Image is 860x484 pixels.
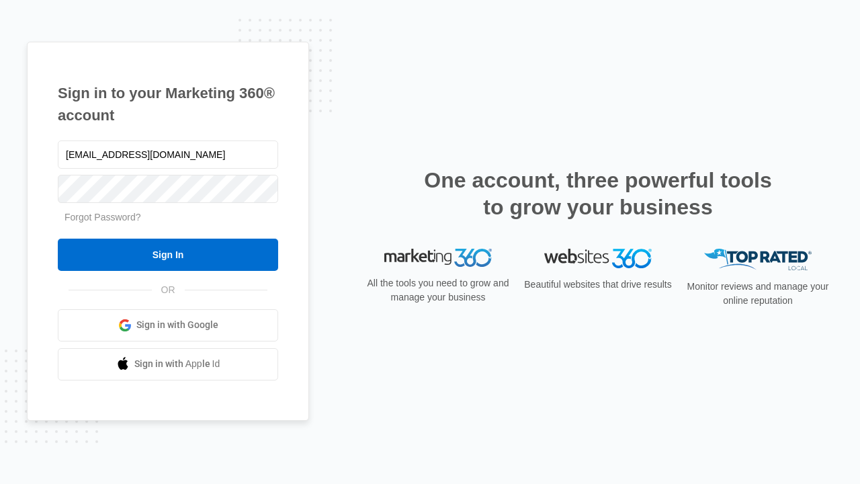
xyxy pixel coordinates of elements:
[58,309,278,341] a: Sign in with Google
[384,249,492,268] img: Marketing 360
[544,249,652,268] img: Websites 360
[58,140,278,169] input: Email
[136,318,218,332] span: Sign in with Google
[58,348,278,380] a: Sign in with Apple Id
[363,276,513,305] p: All the tools you need to grow and manage your business
[152,283,185,297] span: OR
[420,167,776,220] h2: One account, three powerful tools to grow your business
[64,212,141,223] a: Forgot Password?
[58,82,278,126] h1: Sign in to your Marketing 360® account
[58,239,278,271] input: Sign In
[683,280,833,308] p: Monitor reviews and manage your online reputation
[523,278,673,292] p: Beautiful websites that drive results
[134,357,220,371] span: Sign in with Apple Id
[704,249,812,271] img: Top Rated Local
